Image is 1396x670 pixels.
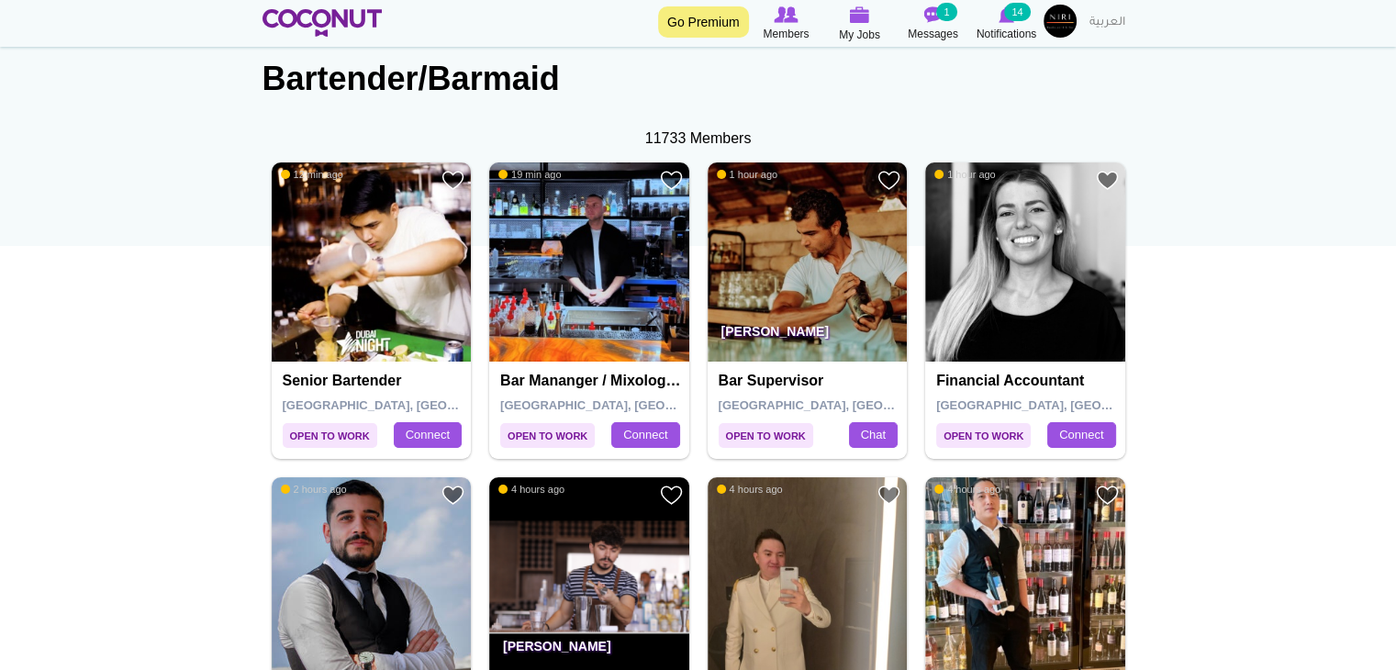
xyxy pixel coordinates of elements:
[1096,169,1119,192] a: Add to Favourites
[934,483,1000,496] span: 4 hours ago
[774,6,798,23] img: Browse Members
[717,483,783,496] span: 4 hours ago
[262,9,383,37] img: Home
[1080,5,1134,41] a: العربية
[1096,484,1119,507] a: Add to Favourites
[283,373,465,389] h4: Senior Bartender
[394,422,462,448] a: Connect
[283,423,377,448] span: Open to Work
[660,169,683,192] a: Add to Favourites
[498,483,564,496] span: 4 hours ago
[823,5,897,44] a: My Jobs My Jobs
[936,423,1031,448] span: Open to Work
[936,3,956,21] small: 1
[708,310,908,362] p: [PERSON_NAME]
[262,128,1134,150] div: 11733 Members
[839,26,880,44] span: My Jobs
[262,61,1134,97] h1: Bartender/Barmaid
[1047,422,1115,448] a: Connect
[897,5,970,43] a: Messages Messages 1
[611,422,679,448] a: Connect
[719,373,901,389] h4: Bar Supervisor
[283,398,544,412] span: [GEOGRAPHIC_DATA], [GEOGRAPHIC_DATA]
[936,373,1119,389] h4: Financial accountant
[877,484,900,507] a: Add to Favourites
[750,5,823,43] a: Browse Members Members
[498,168,561,181] span: 19 min ago
[441,484,464,507] a: Add to Favourites
[660,484,683,507] a: Add to Favourites
[441,169,464,192] a: Add to Favourites
[281,168,343,181] span: 12 min ago
[850,6,870,23] img: My Jobs
[719,423,813,448] span: Open to Work
[500,398,762,412] span: [GEOGRAPHIC_DATA], [GEOGRAPHIC_DATA]
[500,423,595,448] span: Open to Work
[977,25,1036,43] span: Notifications
[999,6,1014,23] img: Notifications
[763,25,809,43] span: Members
[281,483,347,496] span: 2 hours ago
[934,168,996,181] span: 1 hour ago
[970,5,1044,43] a: Notifications Notifications 14
[908,25,958,43] span: Messages
[658,6,749,38] a: Go Premium
[1004,3,1030,21] small: 14
[924,6,943,23] img: Messages
[936,398,1198,412] span: [GEOGRAPHIC_DATA], [GEOGRAPHIC_DATA]
[500,373,683,389] h4: Bar Mananger / Mixologist / Bartender
[719,398,980,412] span: [GEOGRAPHIC_DATA], [GEOGRAPHIC_DATA]
[849,422,898,448] a: Chat
[877,169,900,192] a: Add to Favourites
[717,168,778,181] span: 1 hour ago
